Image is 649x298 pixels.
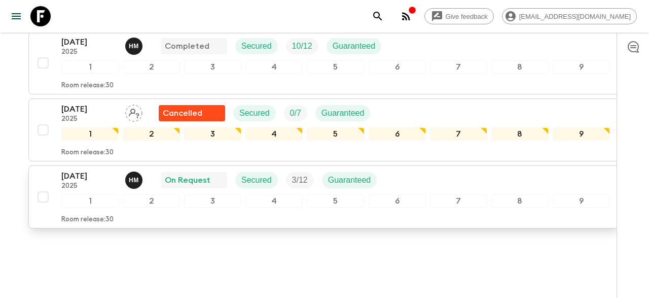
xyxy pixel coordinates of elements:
div: 9 [553,127,610,141]
div: 6 [369,127,426,141]
div: 4 [245,60,303,74]
div: 4 [245,127,303,141]
div: 1 [61,60,119,74]
p: Completed [165,40,209,52]
p: 10 / 12 [292,40,312,52]
div: 7 [430,194,487,208]
div: Flash Pack cancellation [159,105,225,121]
button: [DATE]2025Halfani MbashaCompletedSecuredTrip FillGuaranteed123456789Room release:30 [28,31,621,94]
span: Give feedback [440,13,493,20]
span: Assign pack leader [125,108,142,116]
div: 4 [245,194,303,208]
div: 5 [307,194,364,208]
div: [EMAIL_ADDRESS][DOMAIN_NAME] [502,8,637,24]
p: [DATE] [61,36,117,48]
span: [EMAIL_ADDRESS][DOMAIN_NAME] [514,13,636,20]
p: Room release: 30 [61,216,114,224]
p: 2025 [61,115,117,123]
div: Secured [235,38,278,54]
div: 3 [184,127,241,141]
p: H M [129,176,139,184]
div: 6 [369,194,426,208]
p: On Request [165,174,210,186]
div: 6 [369,60,426,74]
button: HM [125,172,145,189]
p: Guaranteed [333,40,376,52]
p: Secured [241,40,272,52]
p: Room release: 30 [61,149,114,157]
p: [DATE] [61,103,117,115]
p: 2025 [61,182,117,190]
div: 2 [123,60,180,74]
p: 3 / 12 [292,174,308,186]
div: Trip Fill [284,105,307,121]
p: Guaranteed [328,174,371,186]
a: Give feedback [424,8,494,24]
div: Trip Fill [286,172,314,188]
div: Secured [233,105,276,121]
p: [DATE] [61,170,117,182]
div: 7 [430,127,487,141]
div: 1 [61,127,119,141]
div: Trip Fill [286,38,318,54]
p: Secured [239,107,270,119]
div: 5 [307,127,364,141]
div: 8 [491,127,549,141]
span: Halfani Mbasha [125,41,145,49]
p: Cancelled [163,107,202,119]
div: 8 [491,60,549,74]
span: Halfani Mbasha [125,175,145,183]
button: menu [6,6,26,26]
div: 9 [553,194,610,208]
div: 5 [307,60,364,74]
p: Guaranteed [321,107,365,119]
div: 9 [553,60,610,74]
p: 0 / 7 [290,107,301,119]
div: 2 [123,194,180,208]
div: Secured [235,172,278,188]
button: [DATE]2025Halfani MbashaOn RequestSecuredTrip FillGuaranteed123456789Room release:30 [28,165,621,228]
p: Secured [241,174,272,186]
div: 7 [430,60,487,74]
div: 1 [61,194,119,208]
div: 8 [491,194,549,208]
button: [DATE]2025Assign pack leaderFlash Pack cancellationSecuredTrip FillGuaranteed123456789Room releas... [28,98,621,161]
div: 3 [184,194,241,208]
button: search adventures [368,6,388,26]
p: Room release: 30 [61,82,114,90]
div: 3 [184,60,241,74]
div: 2 [123,127,180,141]
p: 2025 [61,48,117,56]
